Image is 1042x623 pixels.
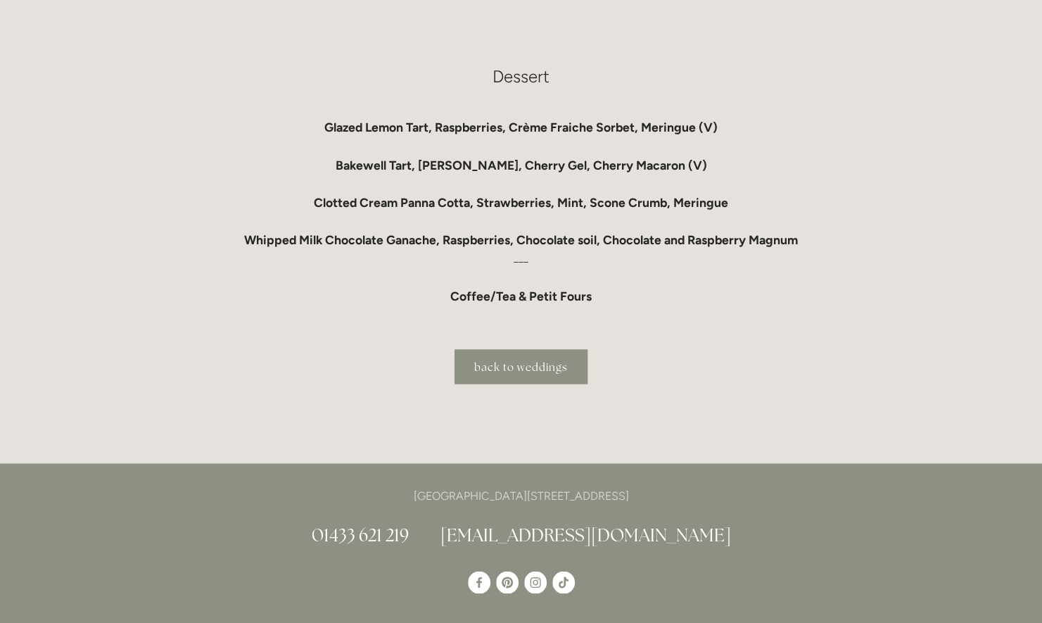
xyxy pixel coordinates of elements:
a: TikTok [552,571,575,593]
p: [GEOGRAPHIC_DATA][STREET_ADDRESS] [185,486,858,505]
a: [EMAIL_ADDRESS][DOMAIN_NAME] [440,523,731,546]
div: Clotted Cream Panna Cotta, Strawberries, Mint, Scone Crumb, Meringue [185,195,858,210]
div: Dessert [185,67,858,86]
a: Pinterest [496,571,519,593]
a: Instagram [524,571,547,593]
div: Bakewell Tart, [PERSON_NAME], Cherry Gel, Cherry Macaron (V) [185,158,858,172]
div: Whipped Milk Chocolate Ganache, Raspberries, Chocolate soil, Chocolate and Raspberry Magnum [185,232,858,247]
a: 01433 621 219 [312,523,409,546]
div: Glazed Lemon Tart, Raspberries, Crème Fraiche Sorbet, Meringue (V) [185,120,858,134]
div: ___ [185,251,858,265]
a: Losehill House Hotel & Spa [468,571,490,593]
a: back to weddings [455,349,587,384]
div: Coffee/Tea & Petit Fours [185,288,858,303]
